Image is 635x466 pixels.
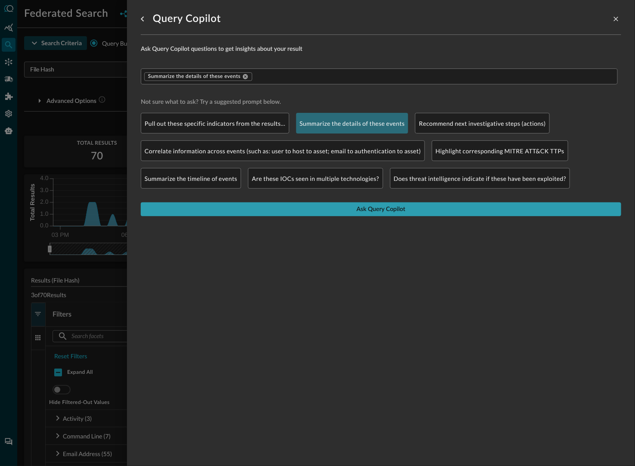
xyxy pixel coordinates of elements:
[611,14,621,24] button: close-drawer
[432,140,568,161] div: Highlight corresponding MITRE ATT&CK TTPs
[394,174,567,183] p: Does threat intelligence indicate if these have been exploited?
[145,146,421,155] p: Correlate information across events (such as: user to host to asset; email to authentication to a...
[141,168,241,189] div: Summarize the timeline of events
[419,119,546,128] p: Recommend next investigative steps (actions)
[436,146,564,155] p: Highlight corresponding MITRE ATT&CK TTPs
[390,168,570,189] div: Does threat intelligence indicate if these have been exploited?
[153,12,221,26] h1: Query Copilot
[141,113,289,134] div: Pull out these specific indicators from the results…
[248,168,383,189] div: Are these IOCs seen in multiple technologies?
[300,119,405,128] p: Summarize the details of these events
[141,98,621,106] span: Not sure what to ask? Try a suggested prompt below.
[141,45,621,55] span: Ask Query Copilot questions to get insights about your result
[141,202,621,216] button: Ask Query Copilot
[296,113,409,134] div: Summarize the details of these events
[145,119,285,128] p: Pull out these specific indicators from the results…
[148,73,241,80] span: Summarize the details of these events
[141,140,425,161] div: Correlate information across events (such as: user to host to asset; email to authentication to a...
[144,72,252,81] div: Summarize the details of these events
[136,12,149,26] button: go back
[415,113,550,134] div: Recommend next investigative steps (actions)
[252,174,379,183] p: Are these IOCs seen in multiple technologies?
[145,174,237,183] p: Summarize the timeline of events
